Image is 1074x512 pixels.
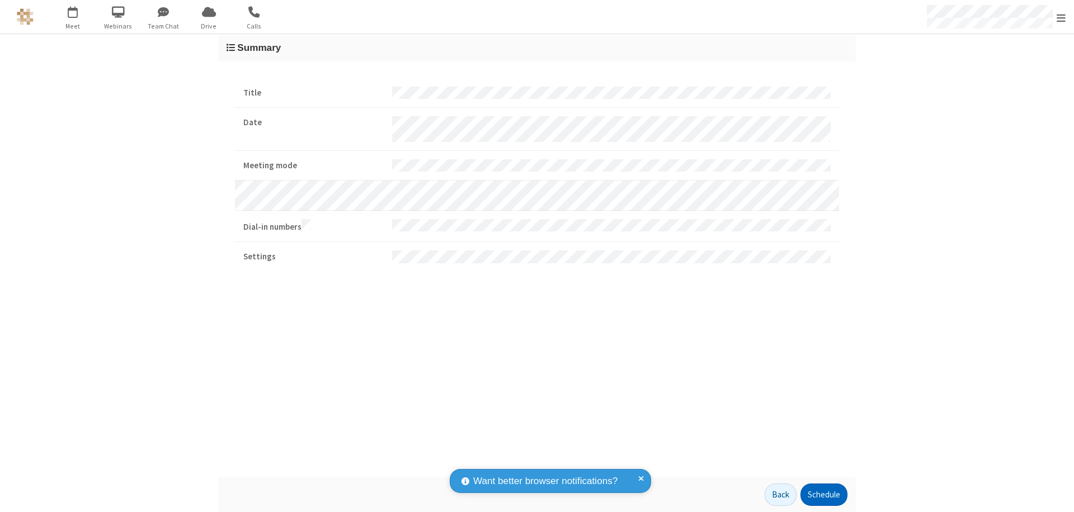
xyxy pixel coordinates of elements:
strong: Title [243,87,384,99]
span: Summary [237,42,281,53]
span: Want better browser notifications? [473,474,618,489]
button: Schedule [800,483,847,506]
button: Back [765,483,797,506]
strong: Dial-in numbers [243,219,384,234]
strong: Settings [243,250,384,263]
strong: Meeting mode [243,159,384,172]
span: Webinars [97,21,139,31]
img: QA Selenium DO NOT DELETE OR CHANGE [17,8,34,25]
span: Drive [188,21,230,31]
span: Team Chat [143,21,185,31]
strong: Date [243,116,384,129]
span: Calls [233,21,275,31]
span: Meet [52,21,94,31]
